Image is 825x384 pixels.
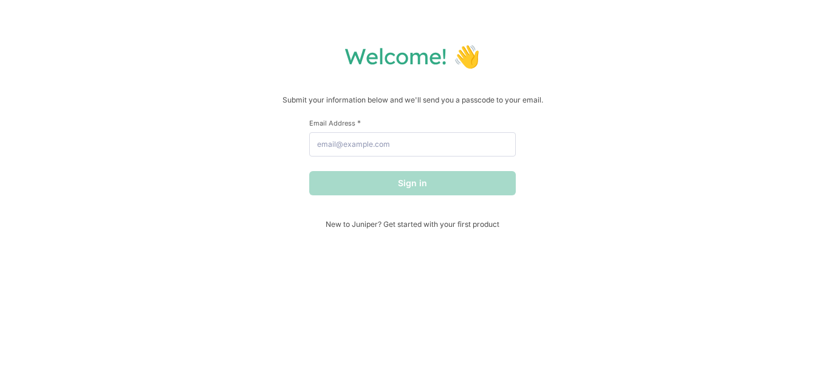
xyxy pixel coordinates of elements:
span: This field is required. [357,118,361,127]
input: email@example.com [309,132,516,157]
span: New to Juniper? Get started with your first product [309,220,516,229]
label: Email Address [309,118,516,127]
h1: Welcome! 👋 [12,42,813,70]
p: Submit your information below and we'll send you a passcode to your email. [12,94,813,106]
